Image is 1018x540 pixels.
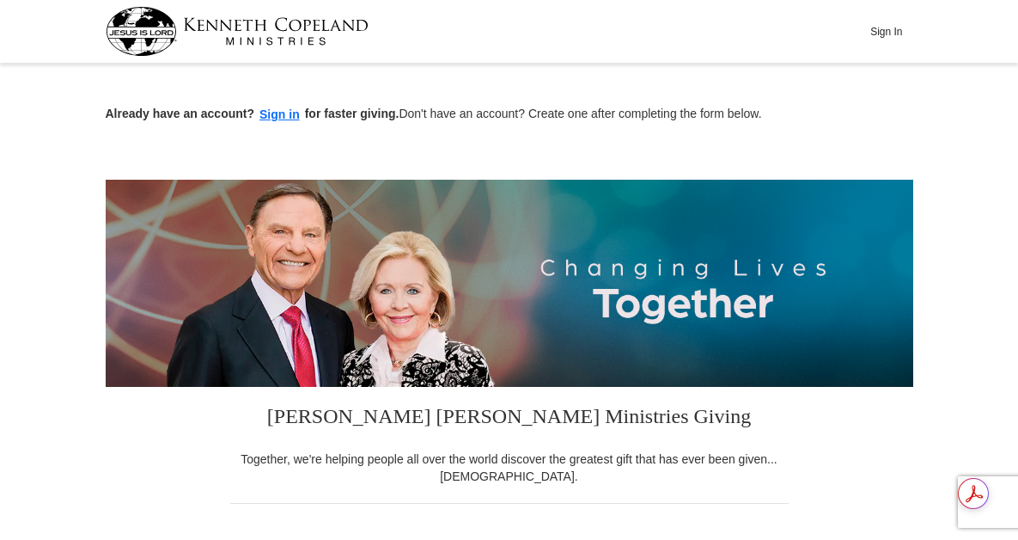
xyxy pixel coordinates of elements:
strong: Already have an account? for faster giving. [106,107,399,120]
img: kcm-header-logo.svg [106,7,369,56]
button: Sign in [254,105,305,125]
p: Don't have an account? Create one after completing the form below. [106,105,913,125]
div: Together, we're helping people all over the world discover the greatest gift that has ever been g... [230,451,789,485]
h3: [PERSON_NAME] [PERSON_NAME] Ministries Giving [230,387,789,451]
button: Sign In [861,18,912,45]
